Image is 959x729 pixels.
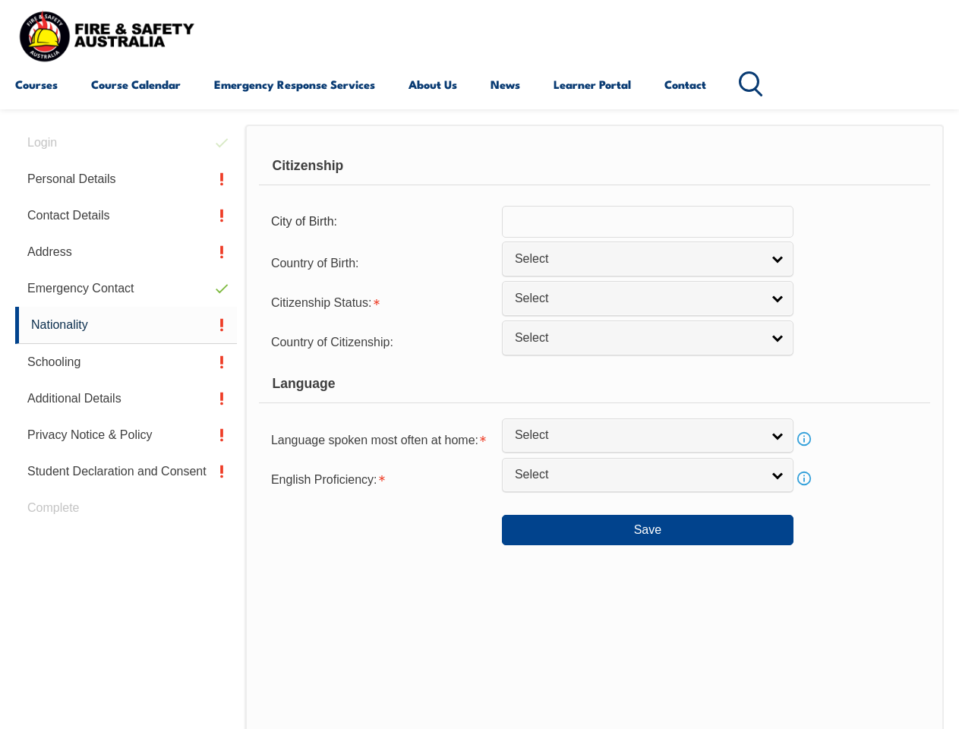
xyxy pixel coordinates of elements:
a: Info [793,428,815,450]
a: Additional Details [15,380,237,417]
button: Save [502,515,793,545]
span: Select [515,467,761,483]
div: City of Birth: [259,207,502,236]
span: English Proficiency: [271,473,377,486]
a: Courses [15,66,58,103]
span: Select [515,428,761,443]
a: Emergency Contact [15,270,237,307]
span: Language spoken most often at home: [271,434,478,447]
span: Select [515,291,761,307]
div: English Proficiency is required. [259,463,502,494]
div: Citizenship Status is required. [259,286,502,317]
a: Privacy Notice & Policy [15,417,237,453]
div: Language spoken most often at home is required. [259,424,502,454]
a: Course Calendar [91,66,181,103]
a: Address [15,234,237,270]
div: Citizenship [259,147,930,185]
a: About Us [409,66,457,103]
a: Schooling [15,344,237,380]
a: Nationality [15,307,237,344]
a: News [491,66,520,103]
span: Select [515,251,761,267]
span: Citizenship Status: [271,296,372,309]
span: Country of Citizenship: [271,336,393,349]
a: Emergency Response Services [214,66,375,103]
a: Contact [664,66,706,103]
a: Learner Portal [554,66,631,103]
div: Language [259,365,930,403]
span: Country of Birth: [271,257,359,270]
a: Student Declaration and Consent [15,453,237,490]
a: Info [793,468,815,489]
span: Select [515,330,761,346]
a: Personal Details [15,161,237,197]
a: Contact Details [15,197,237,234]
